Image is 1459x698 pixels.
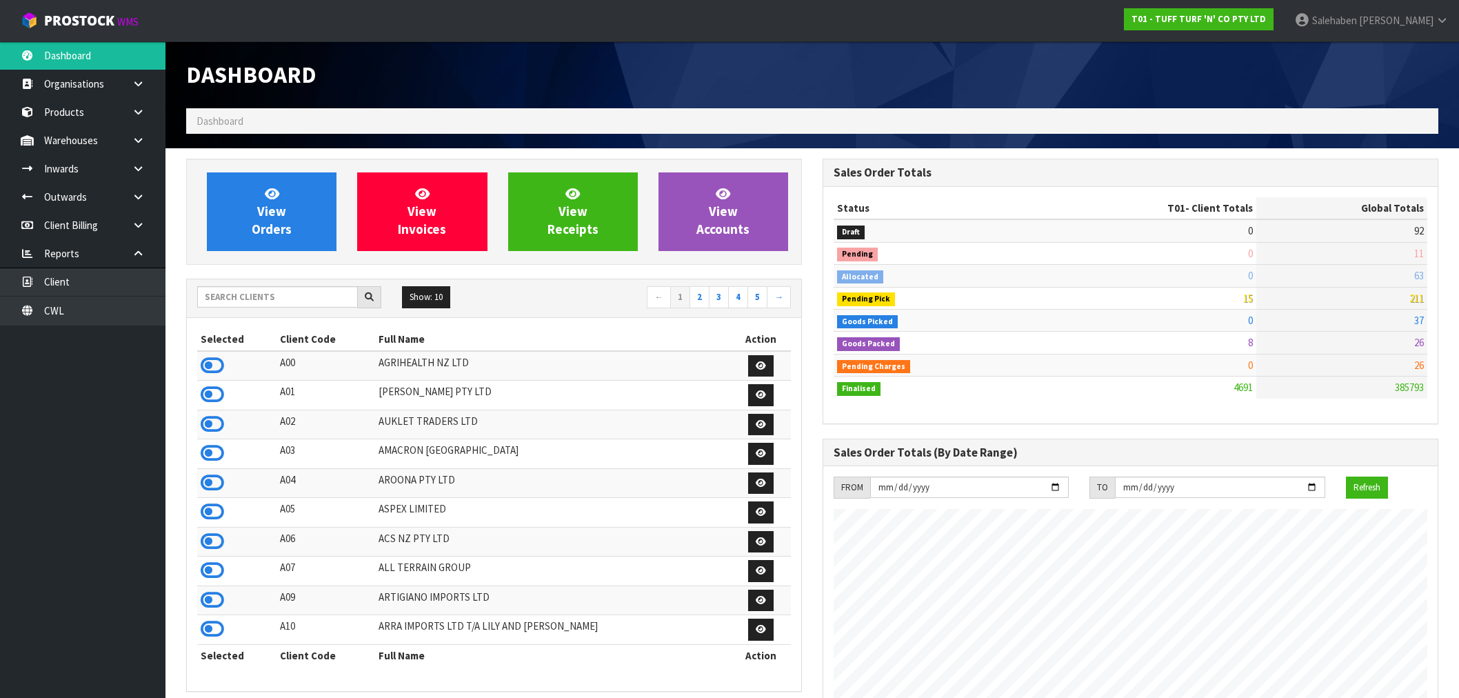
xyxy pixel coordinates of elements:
[375,381,731,410] td: [PERSON_NAME] PTY LTD
[1414,269,1424,282] span: 63
[186,60,316,89] span: Dashboard
[402,286,450,308] button: Show: 10
[696,186,749,237] span: View Accounts
[658,172,788,251] a: ViewAccounts
[276,468,375,498] td: A04
[375,644,731,666] th: Full Name
[375,468,731,498] td: AROONA PTY LTD
[1414,359,1424,372] span: 26
[1243,292,1253,305] span: 15
[197,644,276,666] th: Selected
[1395,381,1424,394] span: 385793
[767,286,791,308] a: →
[276,381,375,410] td: A01
[1131,13,1266,25] strong: T01 - TUFF TURF 'N' CO PTY LTD
[1312,14,1357,27] span: Salehaben
[375,439,731,469] td: AMACRON [GEOGRAPHIC_DATA]
[731,644,791,666] th: Action
[834,477,870,499] div: FROM
[375,557,731,586] td: ALL TERRAIN GROUP
[375,615,731,645] td: ARRA IMPORTS LTD T/A LILY AND [PERSON_NAME]
[834,166,1427,179] h3: Sales Order Totals
[276,527,375,557] td: A06
[547,186,598,237] span: View Receipts
[197,114,243,128] span: Dashboard
[837,337,900,351] span: Goods Packed
[731,328,791,350] th: Action
[1414,224,1424,237] span: 92
[728,286,748,308] a: 4
[670,286,690,308] a: 1
[276,498,375,528] td: A05
[837,248,878,261] span: Pending
[1248,314,1253,327] span: 0
[398,186,446,237] span: View Invoices
[276,644,375,666] th: Client Code
[1124,8,1274,30] a: T01 - TUFF TURF 'N' CO PTY LTD
[1256,197,1427,219] th: Global Totals
[276,586,375,615] td: A09
[197,286,358,308] input: Search clients
[197,328,276,350] th: Selected
[276,351,375,381] td: A00
[709,286,729,308] a: 3
[375,410,731,439] td: AUKLET TRADERS LTD
[1414,336,1424,349] span: 26
[1346,477,1388,499] button: Refresh
[117,15,139,28] small: WMS
[276,410,375,439] td: A02
[21,12,38,29] img: cube-alt.png
[1248,247,1253,260] span: 0
[1359,14,1433,27] span: [PERSON_NAME]
[837,315,898,329] span: Goods Picked
[837,360,910,374] span: Pending Charges
[252,186,292,237] span: View Orders
[647,286,671,308] a: ←
[1248,224,1253,237] span: 0
[375,351,731,381] td: AGRIHEALTH NZ LTD
[276,557,375,586] td: A07
[375,328,731,350] th: Full Name
[207,172,336,251] a: ViewOrders
[1414,247,1424,260] span: 11
[1414,314,1424,327] span: 37
[504,286,791,310] nav: Page navigation
[1409,292,1424,305] span: 211
[747,286,767,308] a: 5
[834,197,1029,219] th: Status
[44,12,114,30] span: ProStock
[1248,269,1253,282] span: 0
[834,446,1427,459] h3: Sales Order Totals (By Date Range)
[1234,381,1253,394] span: 4691
[1167,201,1185,215] span: T01
[276,439,375,469] td: A03
[1248,359,1253,372] span: 0
[357,172,487,251] a: ViewInvoices
[276,615,375,645] td: A10
[375,498,731,528] td: ASPEX LIMITED
[276,328,375,350] th: Client Code
[508,172,638,251] a: ViewReceipts
[690,286,710,308] a: 2
[1029,197,1256,219] th: - Client Totals
[375,527,731,557] td: ACS NZ PTY LTD
[837,270,883,284] span: Allocated
[1089,477,1115,499] div: TO
[837,292,895,306] span: Pending Pick
[1248,336,1253,349] span: 8
[837,382,881,396] span: Finalised
[375,586,731,615] td: ARTIGIANO IMPORTS LTD
[837,226,865,239] span: Draft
